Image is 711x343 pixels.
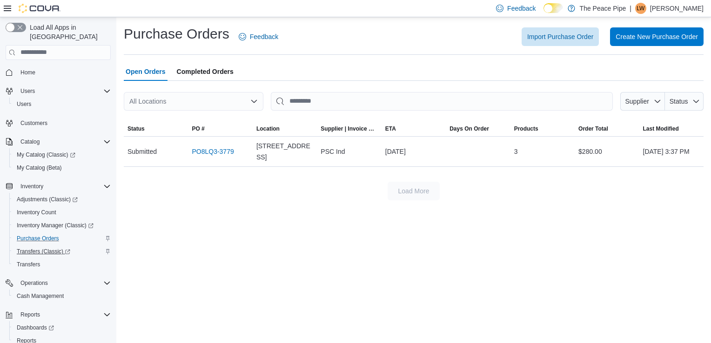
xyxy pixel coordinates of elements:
a: Purchase Orders [13,233,63,244]
span: Feedback [507,4,536,13]
a: Inventory Manager (Classic) [13,220,97,231]
button: Inventory Count [9,206,114,219]
span: Users [17,100,31,108]
span: Status [670,98,688,105]
div: [DATE] 3:37 PM [639,142,704,161]
a: Customers [17,118,51,129]
button: Products [510,121,575,136]
span: Submitted [127,146,157,157]
span: Reports [17,309,111,320]
button: Create New Purchase Order [610,27,704,46]
span: Operations [17,277,111,289]
a: Inventory Count [13,207,60,218]
input: Dark Mode [543,3,563,13]
button: Home [2,66,114,79]
button: Supplier [620,92,665,111]
button: Customers [2,116,114,130]
span: My Catalog (Classic) [13,149,111,160]
span: Products [514,125,538,132]
button: Status [124,121,188,136]
span: Home [17,66,111,78]
button: Load More [388,182,440,200]
button: Inventory [17,181,47,192]
span: Users [20,87,35,95]
span: Supplier [625,98,649,105]
a: My Catalog (Classic) [9,148,114,161]
span: Inventory Manager (Classic) [13,220,111,231]
button: Days On Order [446,121,510,136]
button: Reports [2,308,114,321]
span: Inventory [17,181,111,192]
a: Adjustments (Classic) [9,193,114,206]
a: Dashboards [13,322,58,333]
button: Last Modified [639,121,704,136]
span: Status [127,125,145,132]
span: Last Modified [643,125,679,132]
button: Users [2,85,114,98]
button: Users [9,98,114,111]
button: Order Total [575,121,639,136]
span: Cash Management [13,290,111,302]
input: This is a search bar. After typing your query, hit enter to filter the results lower in the page. [271,92,613,111]
a: Transfers [13,259,44,270]
a: Dashboards [9,321,114,334]
div: PSC Ind [317,142,381,161]
button: PO # [188,121,252,136]
span: ETA [385,125,396,132]
p: The Peace Pipe [580,3,626,14]
div: Location [256,125,280,132]
span: Load All Apps in [GEOGRAPHIC_DATA] [26,23,111,41]
button: Users [17,86,39,97]
span: Transfers (Classic) [13,246,111,257]
button: Operations [2,277,114,290]
span: My Catalog (Beta) [17,164,62,171]
span: Supplier | Invoice Number [321,125,377,132]
div: Lynsey Williamson [635,3,646,14]
span: Transfers (Classic) [17,248,70,255]
span: Days On Order [449,125,489,132]
a: Feedback [235,27,282,46]
span: My Catalog (Beta) [13,162,111,173]
span: Customers [20,119,47,127]
span: Purchase Orders [17,235,59,242]
span: PO # [192,125,204,132]
span: Catalog [17,136,111,147]
a: My Catalog (Classic) [13,149,79,160]
span: 3 [514,146,518,157]
button: Transfers [9,258,114,271]
img: Cova [19,4,60,13]
span: My Catalog (Classic) [17,151,75,158]
span: Order Total [578,125,608,132]
button: Location [253,121,317,136]
button: Status [665,92,704,111]
a: My Catalog (Beta) [13,162,66,173]
span: Users [17,86,111,97]
p: | [630,3,631,14]
span: Inventory [20,183,43,190]
span: Inventory Manager (Classic) [17,222,94,229]
a: Home [17,67,39,78]
span: Catalog [20,138,40,145]
a: Transfers (Classic) [9,245,114,258]
span: LW [637,3,644,14]
a: Transfers (Classic) [13,246,74,257]
button: My Catalog (Beta) [9,161,114,174]
button: Inventory [2,180,114,193]
button: ETA [382,121,446,136]
a: Adjustments (Classic) [13,194,81,205]
div: [DATE] [382,142,446,161]
span: Cash Management [17,292,64,300]
button: Purchase Orders [9,232,114,245]
div: $280.00 [575,142,639,161]
button: Reports [17,309,44,320]
span: Feedback [250,32,278,41]
span: Dashboards [17,324,54,331]
span: Inventory Count [17,209,56,216]
p: [PERSON_NAME] [650,3,704,14]
a: Users [13,99,35,110]
a: Cash Management [13,290,67,302]
span: Completed Orders [177,62,234,81]
button: Operations [17,277,52,289]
